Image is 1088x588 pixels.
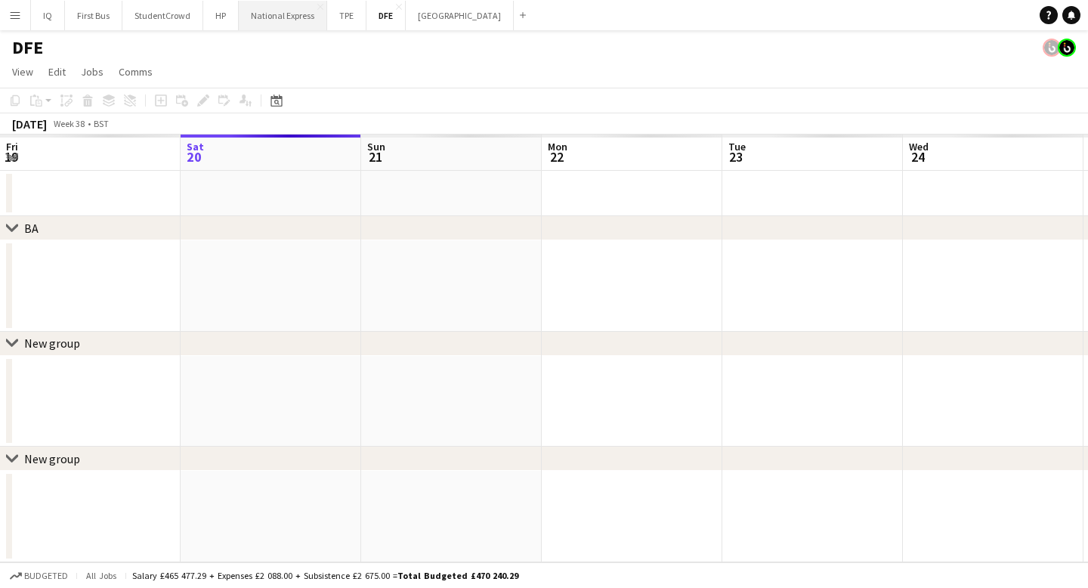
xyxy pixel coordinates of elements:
h1: DFE [12,36,43,59]
div: BA [24,221,39,236]
div: New group [24,336,80,351]
span: Sun [367,140,385,153]
span: Fri [6,140,18,153]
span: Comms [119,65,153,79]
a: Jobs [75,62,110,82]
a: Comms [113,62,159,82]
div: [DATE] [12,116,47,132]
span: All jobs [83,570,119,581]
span: 21 [365,148,385,166]
span: 23 [726,148,746,166]
span: Week 38 [50,118,88,129]
button: HP [203,1,239,30]
span: Edit [48,65,66,79]
div: Salary £465 477.29 + Expenses £2 088.00 + Subsistence £2 675.00 = [132,570,518,581]
button: Budgeted [8,568,70,584]
span: 24 [907,148,929,166]
a: Edit [42,62,72,82]
span: Jobs [81,65,104,79]
span: Tue [728,140,746,153]
button: First Bus [65,1,122,30]
span: View [12,65,33,79]
span: 19 [4,148,18,166]
app-user-avatar: Tim Bodenham [1043,39,1061,57]
button: IQ [31,1,65,30]
span: Sat [187,140,204,153]
span: Mon [548,140,567,153]
span: 20 [184,148,204,166]
div: BST [94,118,109,129]
div: New group [24,451,80,466]
button: TPE [327,1,366,30]
button: [GEOGRAPHIC_DATA] [406,1,514,30]
span: Total Budgeted £470 240.29 [397,570,518,581]
app-user-avatar: Tim Bodenham [1058,39,1076,57]
button: National Express [239,1,327,30]
span: Wed [909,140,929,153]
a: View [6,62,39,82]
button: StudentCrowd [122,1,203,30]
button: DFE [366,1,406,30]
span: 22 [546,148,567,166]
span: Budgeted [24,571,68,581]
